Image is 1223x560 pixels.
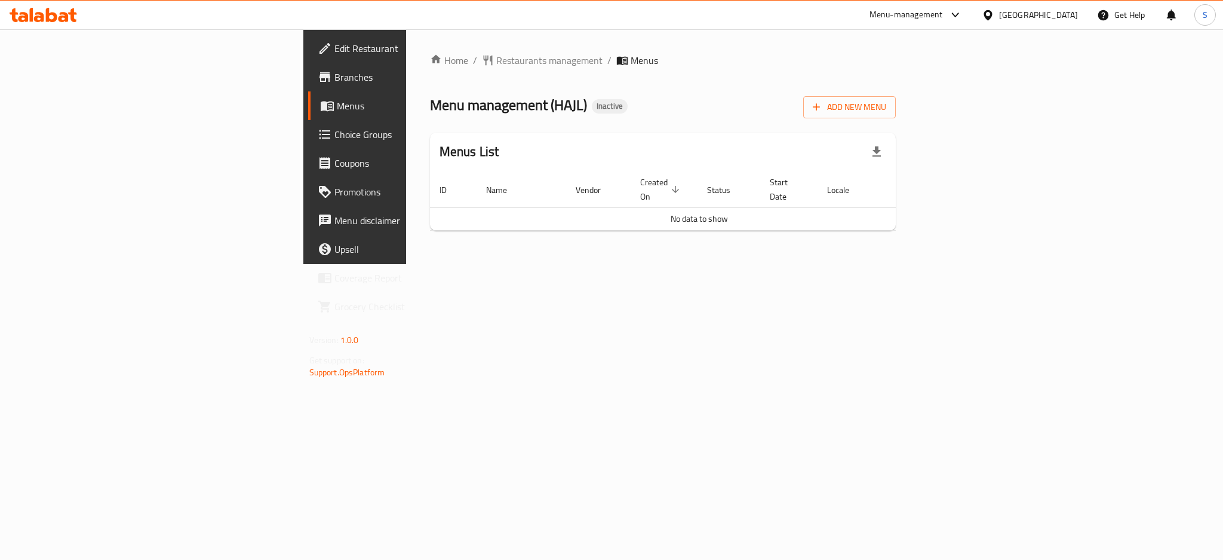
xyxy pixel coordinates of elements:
a: Menu disclaimer [308,206,508,235]
div: Inactive [592,99,628,114]
span: Menu management ( HAJL ) [430,91,587,118]
span: Version: [309,332,339,348]
span: Grocery Checklist [334,299,498,314]
div: [GEOGRAPHIC_DATA] [999,8,1078,22]
span: ID [440,183,462,197]
h2: Menus List [440,143,499,161]
span: Name [486,183,523,197]
a: Support.OpsPlatform [309,365,385,380]
button: Add New Menu [803,96,896,118]
span: No data to show [671,211,728,227]
span: Promotions [334,185,498,199]
span: Get support on: [309,353,364,368]
span: Upsell [334,242,498,256]
span: 1.0.0 [340,332,359,348]
a: Coupons [308,149,508,178]
a: Coverage Report [308,264,508,292]
nav: breadcrumb [430,53,896,68]
span: Menu disclaimer [334,213,498,228]
span: Edit Restaurant [334,41,498,56]
table: enhanced table [430,172,969,231]
span: Menus [631,53,658,68]
a: Edit Restaurant [308,34,508,63]
span: Inactive [592,101,628,111]
th: Actions [879,172,969,208]
li: / [607,53,611,68]
span: Start Date [770,175,803,204]
div: Export file [862,137,891,166]
span: S [1203,8,1207,22]
span: Vendor [576,183,616,197]
a: Choice Groups [308,120,508,149]
span: Coverage Report [334,271,498,285]
a: Upsell [308,235,508,264]
a: Branches [308,63,508,91]
span: Created On [640,175,683,204]
div: Menu-management [869,8,943,22]
a: Menus [308,91,508,120]
span: Branches [334,70,498,84]
a: Restaurants management [482,53,603,68]
span: Locale [827,183,865,197]
span: Status [707,183,746,197]
a: Promotions [308,178,508,206]
span: Restaurants management [496,53,603,68]
span: Coupons [334,156,498,170]
span: Choice Groups [334,127,498,142]
span: Add New Menu [813,100,886,115]
a: Grocery Checklist [308,292,508,321]
span: Menus [337,99,498,113]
